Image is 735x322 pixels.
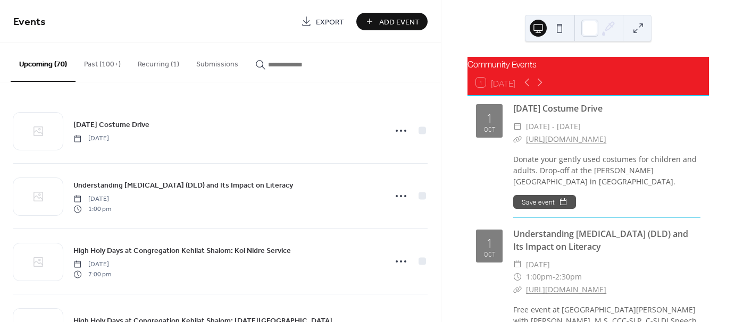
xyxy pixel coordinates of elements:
a: Understanding [MEDICAL_DATA] (DLD) and Its Impact on Literacy [73,179,293,191]
span: 1:00 pm [73,204,111,214]
span: High Holy Days at Congregation Kehilat Shalom: Kol Nidre Service [73,245,291,257]
span: Export [316,16,344,28]
span: [DATE] Costume Drive [73,120,149,131]
div: ​ [513,133,522,146]
span: [DATE] - [DATE] [526,120,581,133]
span: [DATE] [526,258,550,271]
a: [URL][DOMAIN_NAME] [526,134,606,144]
button: Recurring (1) [129,43,188,81]
span: Events [13,12,46,32]
span: [DATE] [73,134,109,143]
span: [DATE] [73,260,111,269]
div: 1 [486,235,493,248]
div: ​ [513,283,522,296]
span: Add Event [379,16,420,28]
a: High Holy Days at Congregation Kehilat Shalom: Kol Nidre Service [73,244,291,257]
span: - [553,270,555,283]
button: Upcoming (70) [11,43,76,82]
div: ​ [513,120,522,133]
a: [URL][DOMAIN_NAME] [526,284,606,294]
button: Save event [513,195,576,209]
span: [DATE] [73,194,111,204]
div: Donate your gently used costumes for children and adults. Drop-off at the [PERSON_NAME][GEOGRAPHI... [513,154,700,187]
a: [DATE] Costume Drive [73,118,149,131]
a: [DATE] Costume Drive [513,103,603,114]
span: Understanding [MEDICAL_DATA] (DLD) and Its Impact on Literacy [73,180,293,191]
button: Submissions [188,43,247,81]
span: 1:00pm [526,270,553,283]
div: Oct [484,250,495,257]
span: 7:00 pm [73,269,111,279]
div: ​ [513,258,522,271]
div: ​ [513,270,522,283]
span: 2:30pm [555,270,582,283]
div: Oct [484,125,495,132]
button: Past (100+) [76,43,129,81]
button: Add Event [356,13,428,30]
div: Community Events [467,57,709,70]
a: Export [293,13,352,30]
div: 1 [486,110,493,123]
a: Understanding [MEDICAL_DATA] (DLD) and Its Impact on Literacy [513,228,688,252]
